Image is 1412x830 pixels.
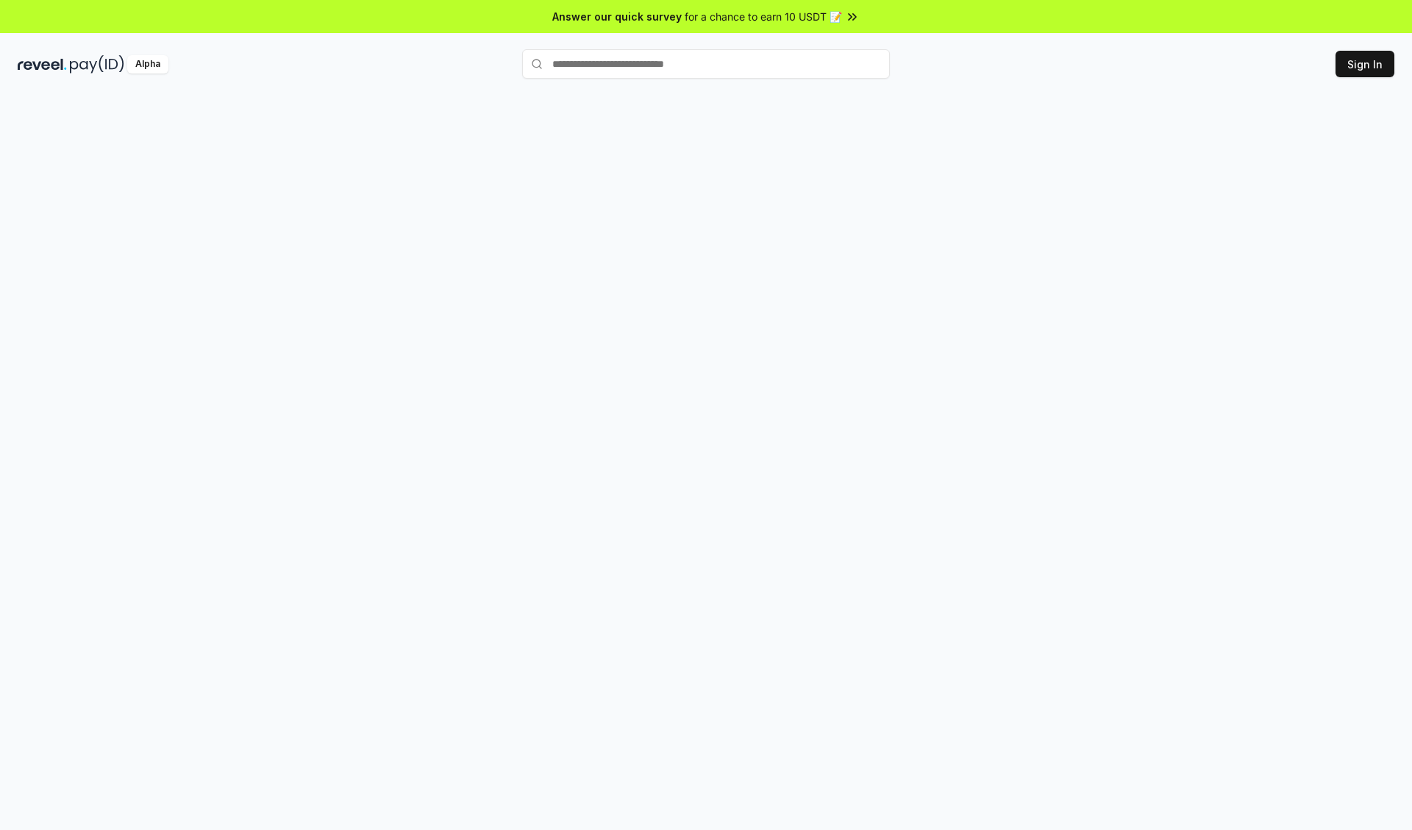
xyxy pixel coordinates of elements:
img: pay_id [70,55,124,74]
button: Sign In [1336,51,1394,77]
div: Alpha [127,55,168,74]
img: reveel_dark [18,55,67,74]
span: for a chance to earn 10 USDT 📝 [685,9,842,24]
span: Answer our quick survey [552,9,682,24]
